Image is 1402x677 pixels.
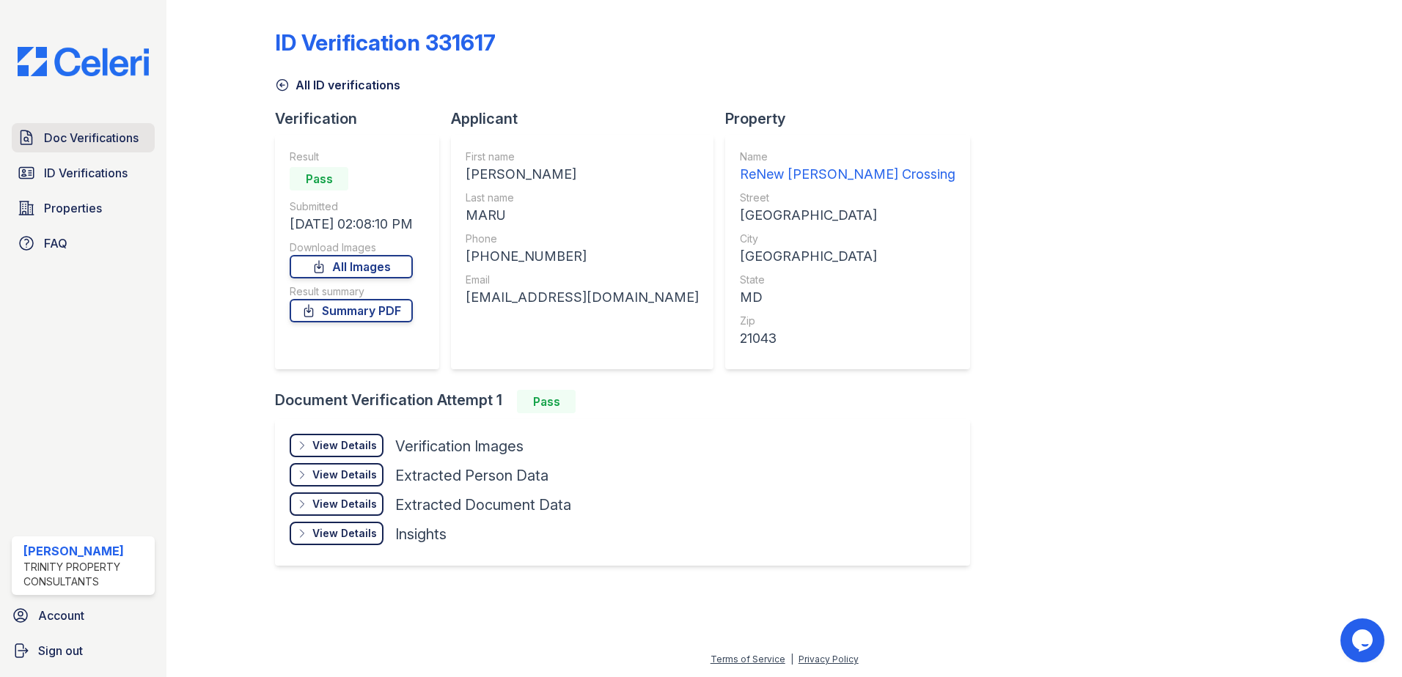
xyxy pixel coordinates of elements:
div: MD [740,287,955,308]
div: View Details [312,467,377,482]
div: Email [466,273,699,287]
div: Verification Images [395,436,524,456]
div: Extracted Person Data [395,465,548,486]
div: Extracted Document Data [395,495,571,515]
a: ID Verifications [12,158,155,188]
a: Privacy Policy [799,654,859,665]
div: Insights [395,524,447,544]
div: [PERSON_NAME] [23,542,149,560]
div: Zip [740,314,955,328]
div: Last name [466,190,699,205]
a: All Images [290,255,413,278]
div: Name [740,149,955,164]
div: Trinity Property Consultants [23,560,149,589]
a: Account [6,601,161,630]
div: View Details [312,497,377,511]
div: City [740,232,955,246]
div: Result [290,149,413,164]
div: [DATE] 02:08:10 PM [290,214,413,234]
span: Sign out [38,642,83,659]
iframe: chat widget [1340,618,1387,662]
div: Applicant [451,108,725,129]
div: [PHONE_NUMBER] [466,246,699,267]
a: Sign out [6,636,161,665]
div: [GEOGRAPHIC_DATA] [740,246,955,267]
span: Doc Verifications [44,129,139,147]
div: | [790,654,793,665]
div: View Details [312,438,377,453]
div: ID Verification 331617 [275,29,496,56]
div: Result summary [290,284,413,299]
span: ID Verifications [44,164,128,182]
div: Document Verification Attempt 1 [275,390,982,413]
div: MARU [466,205,699,226]
div: Phone [466,232,699,246]
div: Street [740,190,955,205]
div: Download Images [290,240,413,255]
span: Properties [44,199,102,217]
a: Properties [12,193,155,223]
a: Summary PDF [290,299,413,322]
div: Verification [275,108,451,129]
div: First name [466,149,699,164]
span: Account [38,607,84,624]
div: [PERSON_NAME] [466,164,699,185]
img: CE_Logo_Blue-a8612792a0a2168367f1c8372b55b34899dd931a85d93a1a3d3e32e68fde9ad4.png [6,47,161,76]
a: All ID verifications [275,76,400,94]
a: Doc Verifications [12,123,155,152]
span: FAQ [44,234,67,252]
div: ReNew [PERSON_NAME] Crossing [740,164,955,185]
a: Terms of Service [711,654,785,665]
div: 21043 [740,328,955,349]
div: [GEOGRAPHIC_DATA] [740,205,955,226]
div: View Details [312,526,377,541]
a: Name ReNew [PERSON_NAME] Crossing [740,149,955,185]
div: Property [725,108,982,129]
div: [EMAIL_ADDRESS][DOMAIN_NAME] [466,287,699,308]
div: State [740,273,955,287]
div: Submitted [290,199,413,214]
div: Pass [290,167,348,190]
a: FAQ [12,229,155,258]
div: Pass [517,390,576,413]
